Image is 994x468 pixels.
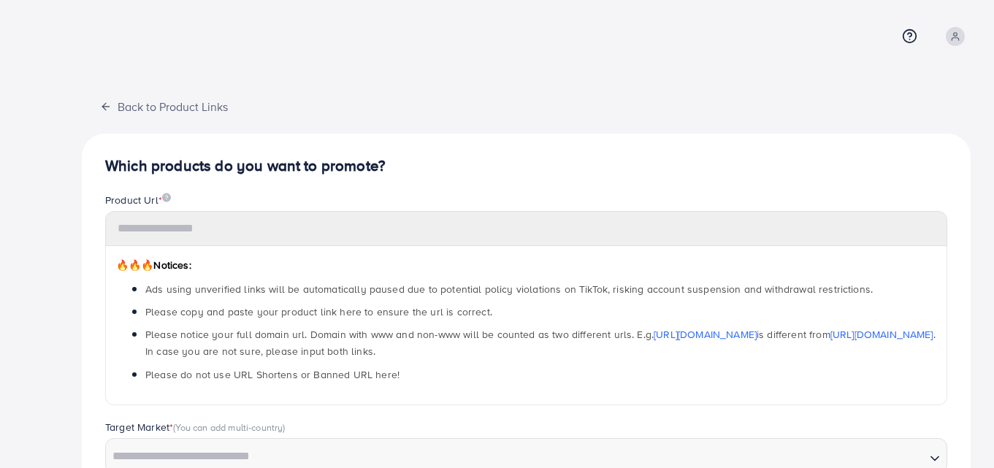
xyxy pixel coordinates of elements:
[105,420,286,434] label: Target Market
[116,258,153,272] span: 🔥🔥🔥
[116,258,191,272] span: Notices:
[82,91,246,122] button: Back to Product Links
[145,367,399,382] span: Please do not use URL Shortens or Banned URL here!
[145,327,936,358] span: Please notice your full domain url. Domain with www and non-www will be counted as two different ...
[105,193,171,207] label: Product Url
[830,327,933,342] a: [URL][DOMAIN_NAME]
[105,157,947,175] h4: Which products do you want to promote?
[173,421,285,434] span: (You can add multi-country)
[145,304,492,319] span: Please copy and paste your product link here to ensure the url is correct.
[162,193,171,202] img: image
[145,282,873,296] span: Ads using unverified links will be automatically paused due to potential policy violations on Tik...
[654,327,757,342] a: [URL][DOMAIN_NAME]
[107,445,924,468] input: Search for option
